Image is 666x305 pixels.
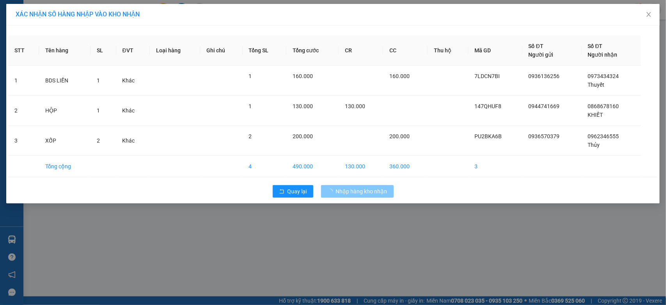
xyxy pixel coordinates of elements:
td: 4 [243,156,287,177]
td: BDS LIỀN [39,66,91,96]
span: 1 [249,103,252,109]
th: Tổng cước [286,36,339,66]
button: Close [638,4,660,26]
span: 130.000 [293,103,313,109]
th: CC [383,36,428,66]
span: 160.000 [389,73,410,79]
span: 0936136256 [529,73,560,79]
span: XÁC NHẬN SỐ HÀNG NHẬP VÀO KHO NHẬN [16,11,140,18]
span: 0973434324 [588,73,619,79]
th: CR [339,36,383,66]
th: Tổng SL [243,36,287,66]
span: 0962346555 [588,133,619,139]
span: 0944741669 [529,103,560,109]
span: 160.000 [293,73,313,79]
span: Số ĐT [588,43,603,49]
th: Thu hộ [428,36,468,66]
td: Khác [116,126,150,156]
td: 1 [8,66,39,96]
span: 0868678160 [588,103,619,109]
span: Người nhận [588,52,618,58]
td: Khác [116,96,150,126]
span: 0936570379 [529,133,560,139]
span: 1 [249,73,252,79]
th: Tên hàng [39,36,91,66]
td: 3 [8,126,39,156]
span: 200.000 [293,133,313,139]
span: 200.000 [389,133,410,139]
span: Thủy [588,142,600,148]
span: rollback [279,189,284,195]
td: HỘP [39,96,91,126]
th: Ghi chú [200,36,242,66]
span: KHIẾT [588,112,603,118]
span: 2 [249,133,252,139]
th: ĐVT [116,36,150,66]
span: PU2BKA6B [475,133,502,139]
span: 1 [97,77,100,84]
th: SL [91,36,116,66]
button: Nhập hàng kho nhận [321,185,394,198]
span: Nhập hàng kho nhận [336,187,387,196]
td: Khác [116,66,150,96]
th: STT [8,36,39,66]
span: Quay lại [288,187,307,196]
button: rollbackQuay lại [273,185,313,198]
span: Số ĐT [529,43,543,49]
span: loading [327,189,336,194]
td: 3 [469,156,522,177]
span: 130.000 [345,103,365,109]
span: 2 [97,137,100,144]
span: Thuyết [588,82,605,88]
td: 130.000 [339,156,383,177]
th: Loại hàng [150,36,200,66]
span: Người gửi [529,52,554,58]
td: 2 [8,96,39,126]
span: 7LDCN7BI [475,73,500,79]
th: Mã GD [469,36,522,66]
td: Tổng cộng [39,156,91,177]
td: XỐP [39,126,91,156]
span: close [646,11,652,18]
span: 1 [97,107,100,114]
td: 360.000 [383,156,428,177]
span: 147QHUF8 [475,103,502,109]
td: 490.000 [286,156,339,177]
